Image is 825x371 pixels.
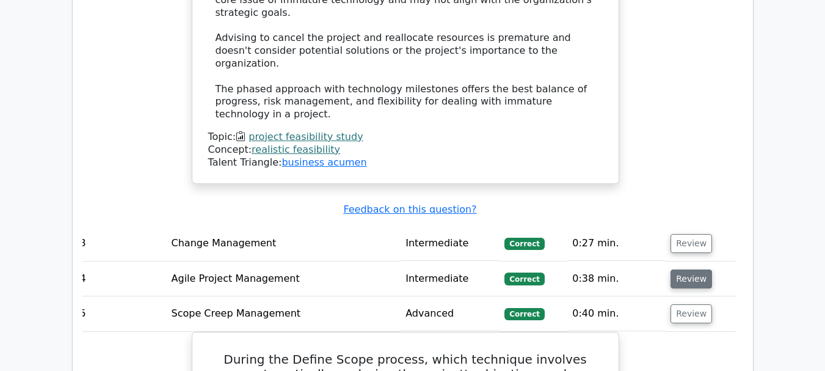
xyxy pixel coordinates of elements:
[249,131,363,142] a: project feasibility study
[282,156,366,168] a: business acumen
[567,296,666,331] td: 0:40 min.
[671,304,712,323] button: Review
[75,226,167,261] td: 3
[504,238,544,250] span: Correct
[567,262,666,296] td: 0:38 min.
[671,270,712,288] button: Review
[75,262,167,296] td: 4
[401,262,500,296] td: Intermediate
[567,226,666,261] td: 0:27 min.
[401,226,500,261] td: Intermediate
[671,234,712,253] button: Review
[504,273,544,285] span: Correct
[167,262,401,296] td: Agile Project Management
[167,226,401,261] td: Change Management
[75,296,167,331] td: 5
[208,131,603,144] div: Topic:
[208,131,603,169] div: Talent Triangle:
[504,308,544,320] span: Correct
[252,144,340,155] a: realistic feasibility
[208,144,603,156] div: Concept:
[167,296,401,331] td: Scope Creep Management
[401,296,500,331] td: Advanced
[343,204,476,215] a: Feedback on this question?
